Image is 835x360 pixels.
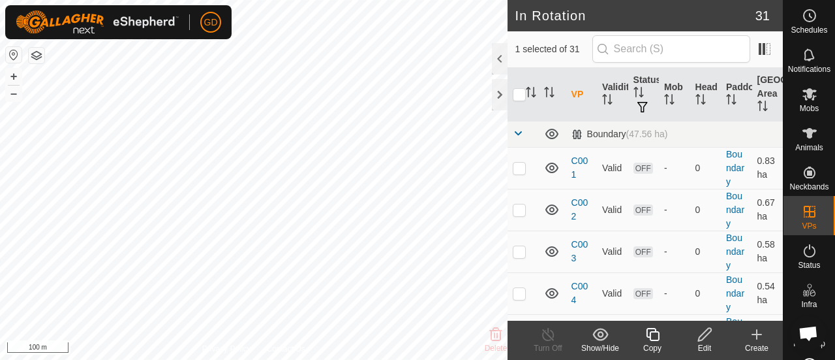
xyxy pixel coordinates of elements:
th: Paddock [721,68,751,122]
div: Copy [626,342,678,354]
a: C001 [571,155,588,180]
a: Boundary [726,316,744,354]
th: Head [690,68,721,122]
th: Validity [597,68,628,122]
a: Contact Us [266,343,305,355]
div: Show/Hide [574,342,626,354]
th: [GEOGRAPHIC_DATA] Area [752,68,783,122]
span: Animals [795,144,823,152]
p-sorticon: Activate to sort [664,96,675,106]
td: Valid [597,314,628,356]
a: Boundary [726,274,744,312]
a: Privacy Policy [202,343,251,355]
div: - [664,203,684,217]
span: Heatmap [793,340,825,348]
h2: In Rotation [515,8,755,24]
td: 0.58 ha [752,231,783,272]
p-sorticon: Activate to sort [633,89,644,99]
a: Boundary [726,233,744,270]
div: - [664,245,684,259]
span: OFF [633,246,653,257]
span: 1 selected of 31 [515,42,592,56]
td: 0 [690,189,721,231]
td: Valid [597,189,628,231]
div: Boundary [571,129,668,140]
td: Valid [597,231,628,272]
p-sorticon: Activate to sort [695,96,706,106]
th: Status [628,68,659,122]
p-sorticon: Activate to sort [757,103,768,113]
td: 0 [690,231,721,272]
span: Schedules [791,26,827,34]
span: OFF [633,163,653,174]
a: C003 [571,239,588,263]
span: 31 [755,6,770,25]
td: 0 [690,314,721,356]
p-sorticon: Activate to sort [544,89,554,99]
button: + [6,69,22,84]
span: Notifications [788,65,830,73]
span: OFF [633,205,653,216]
td: 0.59 ha [752,314,783,356]
a: Boundary [726,149,744,187]
td: Valid [597,147,628,189]
div: - [664,161,684,175]
div: - [664,287,684,301]
a: C002 [571,197,588,221]
img: Gallagher Logo [16,10,179,34]
span: VPs [802,222,816,230]
span: OFF [633,288,653,299]
button: Map Layers [29,48,44,63]
span: Infra [801,301,817,308]
a: C004 [571,281,588,305]
span: Mobs [800,105,819,112]
span: Neckbands [789,183,828,191]
p-sorticon: Activate to sort [526,89,536,99]
button: Reset Map [6,47,22,63]
span: Status [798,261,820,269]
th: Mob [659,68,690,122]
p-sorticon: Activate to sort [726,96,736,106]
p-sorticon: Activate to sort [602,96,613,106]
th: VP [566,68,597,122]
td: 0.67 ha [752,189,783,231]
button: – [6,86,22,101]
td: 0 [690,147,721,189]
span: (47.56 ha) [626,129,668,139]
div: Turn Off [522,342,574,354]
div: Edit [678,342,731,354]
span: GD [204,16,218,29]
td: 0.54 ha [752,272,783,314]
input: Search (S) [592,35,750,63]
div: Create [731,342,783,354]
td: 0 [690,272,721,314]
td: 0.83 ha [752,147,783,189]
div: Open chat [791,316,826,351]
td: Valid [597,272,628,314]
a: Boundary [726,191,744,229]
